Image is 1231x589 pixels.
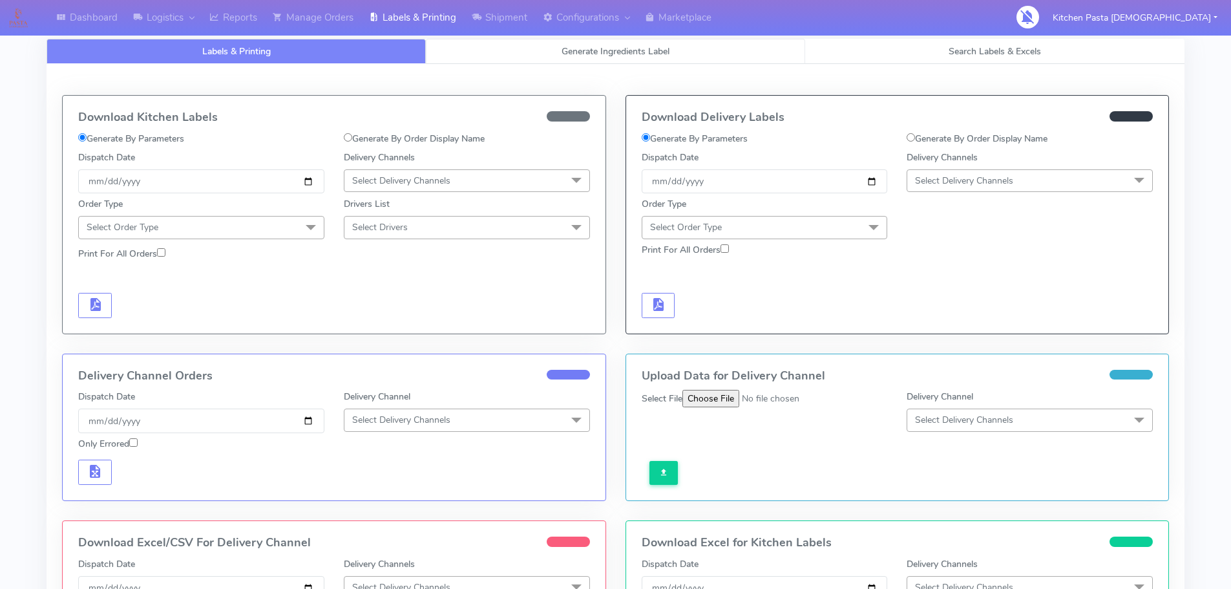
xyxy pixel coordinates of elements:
span: Generate Ingredients Label [562,45,669,58]
span: Select Drivers [352,221,408,233]
input: Generate By Parameters [78,133,87,142]
ul: Tabs [47,39,1184,64]
label: Generate By Parameters [78,132,184,145]
label: Dispatch Date [642,557,699,571]
span: Select Delivery Channels [915,175,1013,187]
label: Dispatch Date [642,151,699,164]
h4: Download Kitchen Labels [78,111,590,124]
span: Select Order Type [87,221,158,233]
label: Order Type [642,197,686,211]
label: Print For All Orders [78,247,165,261]
input: Print For All Orders [157,248,165,257]
h4: Download Excel/CSV For Delivery Channel [78,537,590,550]
label: Dispatch Date [78,557,135,571]
label: Order Type [78,197,123,211]
h4: Delivery Channel Orders [78,370,590,383]
span: Select Delivery Channels [352,175,450,187]
label: Generate By Order Display Name [907,132,1047,145]
label: Delivery Channels [344,151,415,164]
h4: Download Delivery Labels [642,111,1153,124]
label: Delivery Channels [344,557,415,571]
span: Select Order Type [650,221,722,233]
input: Generate By Order Display Name [907,133,915,142]
h4: Upload Data for Delivery Channel [642,370,1153,383]
label: Only Errored [78,437,138,451]
span: Select Delivery Channels [352,414,450,426]
span: Labels & Printing [202,45,271,58]
label: Generate By Order Display Name [344,132,485,145]
label: Delivery Channel [344,390,410,403]
label: Print For All Orders [642,243,729,257]
label: Dispatch Date [78,151,135,164]
button: Kitchen Pasta [DEMOGRAPHIC_DATA] [1043,5,1227,31]
input: Generate By Order Display Name [344,133,352,142]
input: Only Errored [129,438,138,447]
span: Search Labels & Excels [949,45,1041,58]
label: Drivers List [344,197,390,211]
input: Generate By Parameters [642,133,650,142]
label: Delivery Channels [907,151,978,164]
label: Delivery Channel [907,390,973,403]
label: Dispatch Date [78,390,135,403]
h4: Download Excel for Kitchen Labels [642,537,1153,550]
label: Select File [642,392,682,405]
span: Select Delivery Channels [915,414,1013,426]
label: Generate By Parameters [642,132,748,145]
label: Delivery Channels [907,557,978,571]
input: Print For All Orders [721,244,729,253]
